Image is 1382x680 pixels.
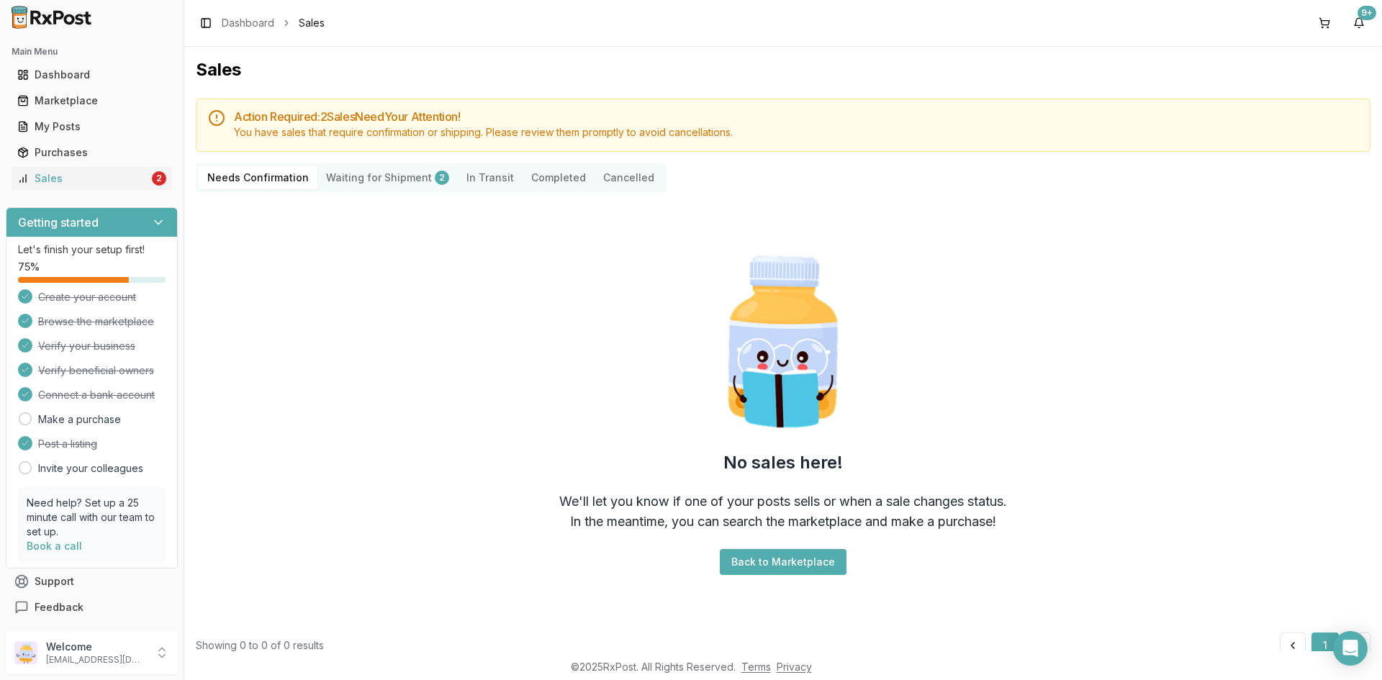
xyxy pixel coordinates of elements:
[12,62,172,88] a: Dashboard
[12,114,172,140] a: My Posts
[18,214,99,231] h3: Getting started
[12,46,172,58] h2: Main Menu
[6,115,178,138] button: My Posts
[720,549,846,575] button: Back to Marketplace
[38,412,121,427] a: Make a purchase
[6,167,178,190] button: Sales2
[1358,6,1376,20] div: 9+
[17,171,149,186] div: Sales
[1347,12,1370,35] button: 9+
[6,63,178,86] button: Dashboard
[6,568,178,594] button: Support
[222,16,325,30] nav: breadcrumb
[38,388,155,402] span: Connect a bank account
[723,451,843,474] h2: No sales here!
[18,260,40,274] span: 75 %
[38,339,135,353] span: Verify your business
[523,166,595,189] button: Completed
[559,491,1007,512] div: We'll let you know if one of your posts sells or when a sale changes status.
[458,166,523,189] button: In Transit
[595,166,663,189] button: Cancelled
[691,250,875,434] img: Smart Pill Bottle
[6,141,178,164] button: Purchases
[17,119,166,134] div: My Posts
[199,166,317,189] button: Needs Confirmation
[741,661,771,673] a: Terms
[46,640,146,654] p: Welcome
[196,58,1370,81] h1: Sales
[38,290,136,304] span: Create your account
[6,89,178,112] button: Marketplace
[17,94,166,108] div: Marketplace
[152,171,166,186] div: 2
[222,16,274,30] a: Dashboard
[38,461,143,476] a: Invite your colleagues
[35,600,83,615] span: Feedback
[777,661,812,673] a: Privacy
[38,314,154,329] span: Browse the marketplace
[17,68,166,82] div: Dashboard
[234,125,1358,140] div: You have sales that require confirmation or shipping. Please review them promptly to avoid cancel...
[196,638,324,653] div: Showing 0 to 0 of 0 results
[17,145,166,160] div: Purchases
[570,512,996,532] div: In the meantime, you can search the marketplace and make a purchase!
[6,6,98,29] img: RxPost Logo
[12,88,172,114] a: Marketplace
[6,594,178,620] button: Feedback
[1333,631,1368,666] div: Open Intercom Messenger
[234,111,1358,122] h5: Action Required: 2 Sale s Need Your Attention!
[299,16,325,30] span: Sales
[38,437,97,451] span: Post a listing
[12,140,172,166] a: Purchases
[12,166,172,191] a: Sales2
[27,540,82,552] a: Book a call
[1311,633,1339,658] button: 1
[435,171,449,185] div: 2
[38,363,154,378] span: Verify beneficial owners
[14,641,37,664] img: User avatar
[27,496,157,539] p: Need help? Set up a 25 minute call with our team to set up.
[317,166,458,189] button: Waiting for Shipment
[18,242,166,257] p: Let's finish your setup first!
[46,654,146,666] p: [EMAIL_ADDRESS][DOMAIN_NAME]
